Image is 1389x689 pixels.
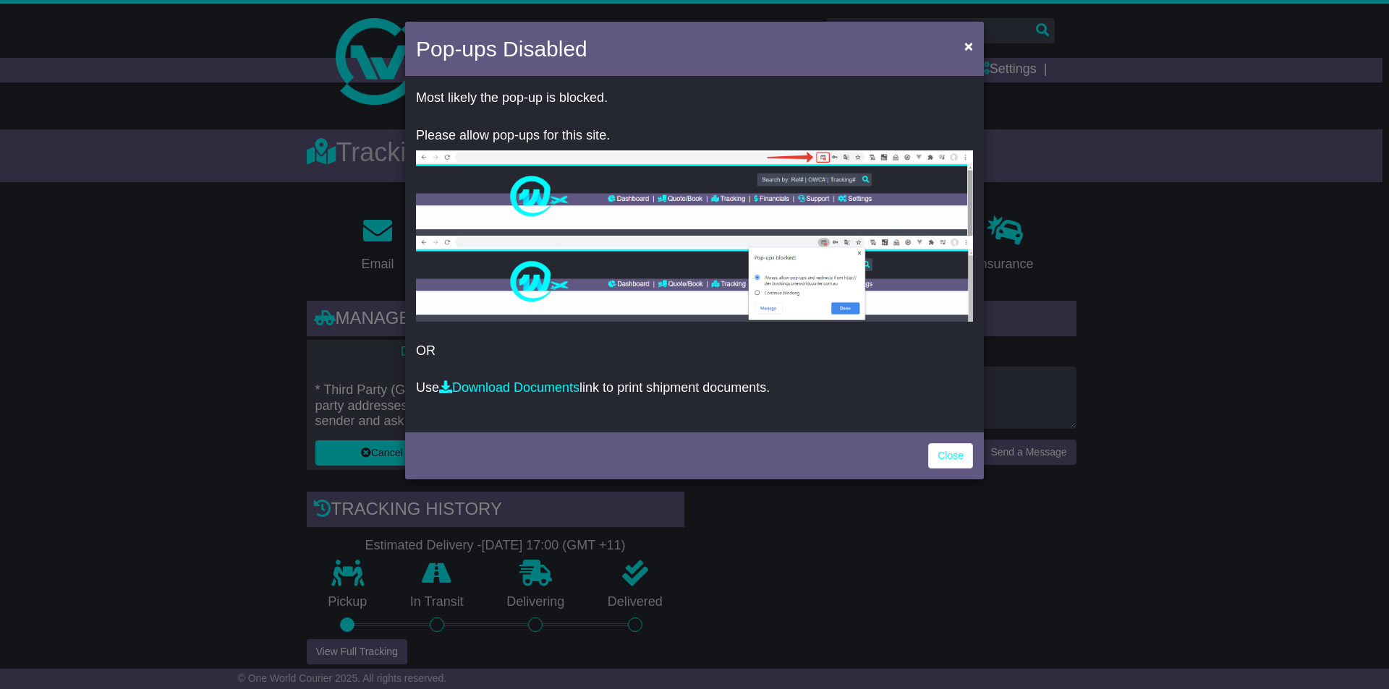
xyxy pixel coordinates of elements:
[928,443,973,468] a: Close
[439,380,579,395] a: Download Documents
[405,80,984,429] div: OR
[416,150,973,236] img: allow-popup-1.png
[964,38,973,54] span: ×
[957,31,980,61] button: Close
[416,90,973,106] p: Most likely the pop-up is blocked.
[416,380,973,396] p: Use link to print shipment documents.
[416,236,973,322] img: allow-popup-2.png
[416,128,973,144] p: Please allow pop-ups for this site.
[416,33,587,65] h4: Pop-ups Disabled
